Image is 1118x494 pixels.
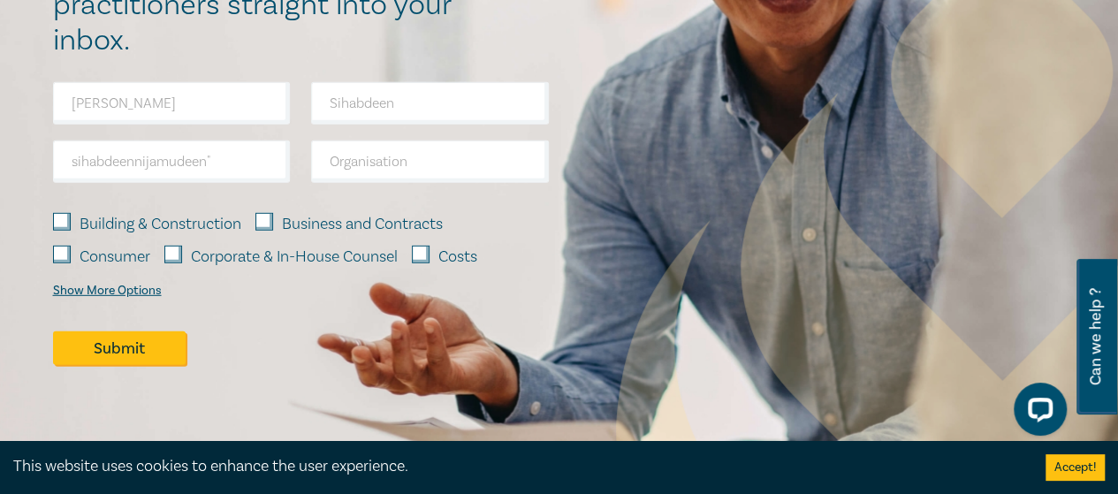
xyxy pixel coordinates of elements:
[13,455,1019,478] div: This website uses cookies to enhance the user experience.
[1046,454,1105,481] button: Accept cookies
[311,141,549,183] input: Organisation
[53,82,291,125] input: First Name*
[1000,376,1074,450] iframe: LiveChat chat widget
[311,82,549,125] input: Last Name*
[53,331,186,365] button: Submit
[53,284,162,298] div: Show More Options
[53,141,291,183] input: Email Address*
[282,213,443,236] label: Business and Contracts
[191,246,398,269] label: Corporate & In-House Counsel
[80,246,150,269] label: Consumer
[1087,270,1104,404] span: Can we help ?
[80,213,241,236] label: Building & Construction
[438,246,477,269] label: Costs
